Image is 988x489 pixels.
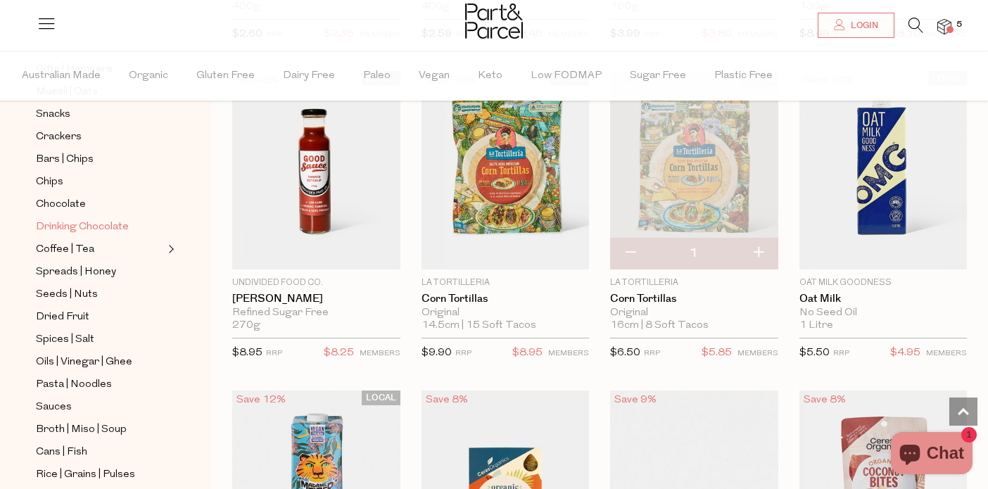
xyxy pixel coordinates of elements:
[36,353,164,371] a: Oils | Vinegar | Ghee
[799,307,968,319] div: No Seed Oil
[36,106,164,123] a: Snacks
[937,19,951,34] a: 5
[36,196,164,213] a: Chocolate
[36,309,89,326] span: Dried Fruit
[702,344,732,362] span: $5.85
[266,350,282,357] small: RRP
[422,293,590,305] a: Corn Tortillas
[890,344,920,362] span: $4.95
[610,390,661,409] div: Save 9%
[36,399,72,416] span: Sauces
[714,51,773,101] span: Plastic Free
[36,421,127,438] span: Broth | Miso | Soup
[36,219,129,236] span: Drinking Chocolate
[232,277,400,289] p: Undivided Food Co.
[196,51,255,101] span: Gluten Free
[36,241,94,258] span: Coffee | Tea
[737,350,778,357] small: MEMBERS
[36,241,164,258] a: Coffee | Tea
[232,71,400,269] img: Tomato Ketchup
[36,421,164,438] a: Broth | Miso | Soup
[548,350,589,357] small: MEMBERS
[36,286,164,303] a: Seeds | Nuts
[926,350,967,357] small: MEMBERS
[36,286,98,303] span: Seeds | Nuts
[455,350,471,357] small: RRP
[422,71,590,269] img: Corn Tortillas
[36,444,87,461] span: Cans | Fish
[36,218,164,236] a: Drinking Chocolate
[36,128,164,146] a: Crackers
[610,319,709,332] span: 16cm | 8 Soft Tacos
[422,307,590,319] div: Original
[36,151,164,168] a: Bars | Chips
[362,390,400,405] span: LOCAL
[360,350,400,357] small: MEMBERS
[36,173,164,191] a: Chips
[419,51,450,101] span: Vegan
[847,20,878,32] span: Login
[512,344,543,362] span: $8.95
[36,466,164,483] a: Rice | Grains | Pulses
[630,51,686,101] span: Sugar Free
[232,390,290,409] div: Save 12%
[36,331,94,348] span: Spices | Salt
[887,432,977,478] inbox-online-store-chat: Shopify online store chat
[465,4,523,39] img: Part&Parcel
[36,129,82,146] span: Crackers
[799,71,968,269] img: Oat Milk
[165,241,175,258] button: Expand/Collapse Coffee | Tea
[36,376,164,393] a: Pasta | Noodles
[22,51,101,101] span: Australian Made
[363,51,391,101] span: Paleo
[833,350,849,357] small: RRP
[422,319,536,332] span: 14.5cm | 15 Soft Tacos
[610,348,640,358] span: $6.50
[422,348,452,358] span: $9.90
[36,106,70,123] span: Snacks
[818,13,894,38] a: Login
[129,51,168,101] span: Organic
[36,354,132,371] span: Oils | Vinegar | Ghee
[610,293,778,305] a: Corn Tortillas
[478,51,502,101] span: Keto
[799,390,850,409] div: Save 8%
[953,18,965,31] span: 5
[232,348,262,358] span: $8.95
[610,307,778,319] div: Original
[36,331,164,348] a: Spices | Salt
[36,263,164,281] a: Spreads | Honey
[799,319,833,332] span: 1 Litre
[232,319,260,332] span: 270g
[36,398,164,416] a: Sauces
[799,293,968,305] a: Oat Milk
[799,348,830,358] span: $5.50
[36,264,116,281] span: Spreads | Honey
[610,277,778,289] p: La Tortilleria
[422,277,590,289] p: La Tortilleria
[610,71,778,269] img: Corn Tortillas
[531,51,602,101] span: Low FODMAP
[799,277,968,289] p: Oat Milk Goodness
[36,376,112,393] span: Pasta | Noodles
[36,443,164,461] a: Cans | Fish
[644,350,660,357] small: RRP
[422,390,472,409] div: Save 8%
[324,344,354,362] span: $8.25
[36,196,86,213] span: Chocolate
[232,307,400,319] div: Refined Sugar Free
[232,293,400,305] a: [PERSON_NAME]
[283,51,335,101] span: Dairy Free
[36,174,63,191] span: Chips
[36,151,94,168] span: Bars | Chips
[36,466,135,483] span: Rice | Grains | Pulses
[36,308,164,326] a: Dried Fruit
